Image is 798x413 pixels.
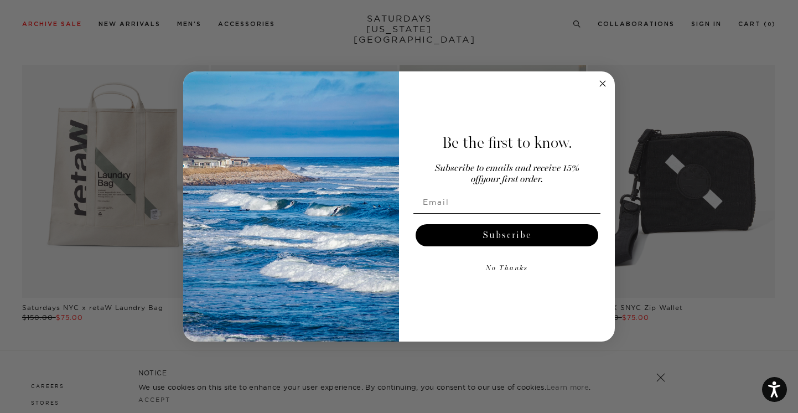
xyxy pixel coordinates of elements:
[471,175,481,184] span: off
[416,224,598,246] button: Subscribe
[481,175,543,184] span: your first order.
[435,164,579,173] span: Subscribe to emails and receive 15%
[413,257,600,280] button: No Thanks
[183,71,399,342] img: 125c788d-000d-4f3e-b05a-1b92b2a23ec9.jpeg
[413,191,600,213] input: Email
[596,77,609,90] button: Close dialog
[442,133,572,152] span: Be the first to know.
[413,213,600,214] img: underline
